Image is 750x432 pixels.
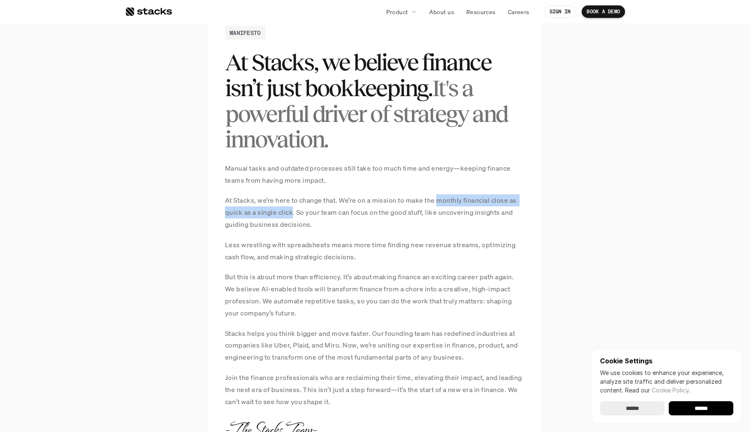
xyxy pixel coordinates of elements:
[550,9,571,15] p: SIGN IN
[225,162,525,186] p: Manual tasks and outdated processes still take too much time and energy—keeping finance teams fro...
[225,239,525,263] p: Less wrestling with spreadsheets means more time finding new revenue streams, optimizing cash flo...
[587,9,620,15] p: BOOK A DEMO
[225,328,525,363] p: Stacks helps you think bigger and move faster. Our founding team has redefined industries at comp...
[625,387,690,394] span: Read our .
[225,50,525,152] h2: At Stacks, we believe finance isn’t just bookkeeping.
[503,4,535,19] a: Careers
[225,194,525,230] p: At Stacks, we’re here to change that. We’re on a mission to make the monthly financial close as q...
[225,372,525,407] p: Join the finance professionals who are reclaiming their time, elevating their impact, and leading...
[225,271,525,319] p: But this is about more than efficiency. It’s about making finance an exciting career path again. ...
[466,7,496,16] p: Resources
[230,28,261,37] h2: MANIFESTO
[582,5,625,18] a: BOOK A DEMO
[386,7,408,16] p: Product
[652,387,689,394] a: Cookie Policy
[600,368,733,395] p: We use cookies to enhance your experience, analyze site traffic and deliver personalized content.
[461,4,501,19] a: Resources
[424,4,459,19] a: About us
[545,5,576,18] a: SIGN IN
[225,75,511,152] span: It's a powerful driver of strategy and innovation.
[508,7,530,16] p: Careers
[600,358,733,364] p: Cookie Settings
[429,7,454,16] p: About us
